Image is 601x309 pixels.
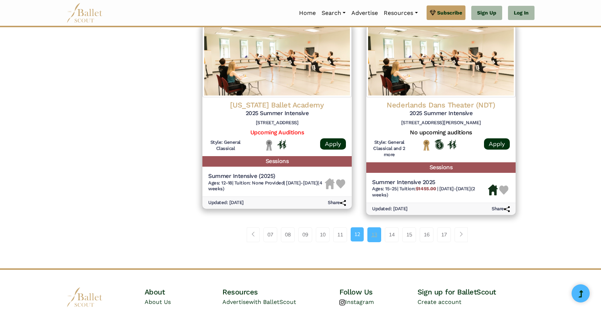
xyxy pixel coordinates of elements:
[319,5,348,21] a: Search
[208,100,346,110] h4: [US_STATE] Ballet Academy
[508,6,535,20] a: Log In
[484,138,510,150] a: Apply
[325,178,335,189] img: Housing Unavailable
[222,298,296,305] a: Advertisewith BalletScout
[372,110,510,117] h5: 2025 Summer Intensive
[435,139,444,150] img: Offers Scholarship
[430,9,436,17] img: gem.svg
[420,227,433,242] a: 16
[402,227,416,242] a: 15
[385,227,399,242] a: 14
[416,186,436,191] b: $1455.00
[488,184,498,195] img: Housing Available
[249,298,296,305] span: with BalletScout
[366,162,516,173] h5: Sessions
[316,227,330,242] a: 10
[372,186,397,191] span: Ages: 15-25
[250,129,304,136] a: Upcoming Auditions
[437,227,451,242] a: 17
[66,287,103,307] img: logo
[492,206,510,212] h6: Share
[499,186,508,195] img: Heart
[263,227,277,242] a: 07
[333,227,347,242] a: 11
[328,200,346,206] h6: Share
[281,227,295,242] a: 08
[298,227,312,242] a: 09
[372,186,475,198] span: [DATE]-[DATE] (2 weeks)
[372,186,488,198] h6: | |
[372,129,510,137] h5: No upcoming auditions
[471,6,502,20] a: Sign Up
[447,140,456,149] img: In Person
[372,206,408,212] h6: Updated: [DATE]
[208,180,232,186] span: Ages: 12-18
[145,287,223,297] h4: About
[366,25,516,97] img: Logo
[208,180,325,192] h6: | |
[339,300,345,305] img: instagram logo
[208,172,325,180] h5: Summer Intensive (2025)
[372,139,407,158] h6: Style: General Classical and 2 more
[247,227,472,242] nav: Page navigation example
[437,9,462,17] span: Subscribe
[202,156,352,167] h5: Sessions
[372,100,510,110] h4: Nederlands Dans Theater (NDT)
[422,139,431,151] img: National
[339,298,374,305] a: Instagram
[265,139,274,151] img: Local
[367,227,381,242] a: 13
[372,120,510,126] h6: [STREET_ADDRESS][PERSON_NAME]
[202,25,352,97] img: Logo
[418,298,461,305] a: Create account
[222,287,339,297] h4: Resources
[372,179,488,186] h5: Summer Intensive 2025
[348,5,381,21] a: Advertise
[381,5,420,21] a: Resources
[427,5,465,20] a: Subscribe
[208,180,322,192] span: [DATE]-[DATE] (4 weeks)
[145,298,171,305] a: About Us
[296,5,319,21] a: Home
[208,120,346,126] h6: [STREET_ADDRESS]
[399,186,437,191] span: Tuition:
[351,227,364,241] a: 12
[336,179,345,188] img: Heart
[339,287,418,297] h4: Follow Us
[208,110,346,117] h5: 2025 Summer Intensive
[208,139,243,152] h6: Style: General Classical
[320,138,346,150] a: Apply
[234,180,284,186] span: Tuition: None Provided
[208,200,244,206] h6: Updated: [DATE]
[277,140,286,149] img: In Person
[418,287,535,297] h4: Sign up for BalletScout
